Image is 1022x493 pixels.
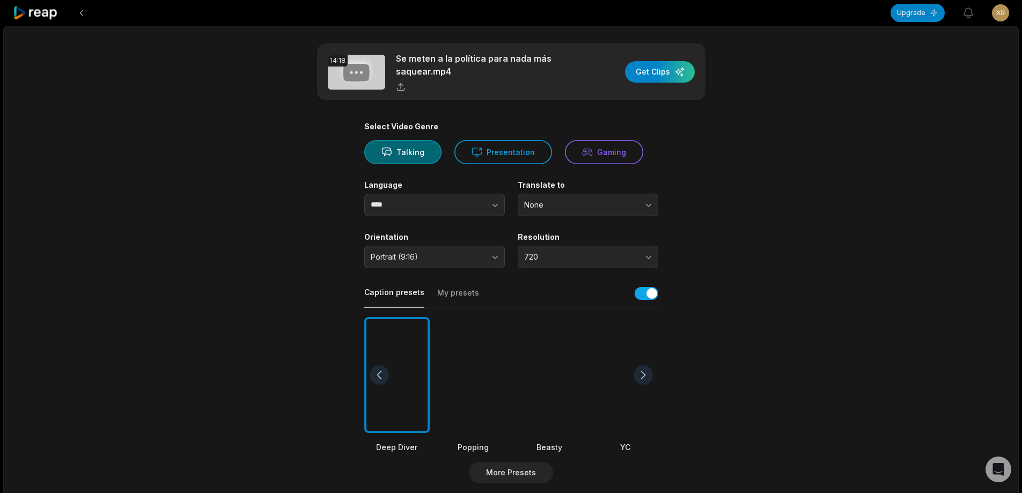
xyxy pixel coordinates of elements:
label: Orientation [364,232,505,242]
label: Translate to [518,180,658,190]
button: 720 [518,246,658,268]
button: Caption presets [364,287,424,308]
button: Portrait (9:16) [364,246,505,268]
button: More Presets [469,462,553,483]
span: Portrait (9:16) [371,252,483,262]
span: 720 [524,252,637,262]
div: Popping [440,442,506,453]
div: Select Video Genre [364,122,658,131]
div: YC [593,442,658,453]
button: Talking [364,140,442,164]
button: Get Clips [625,61,695,83]
button: My presets [437,288,479,308]
button: Gaming [565,140,643,164]
button: Presentation [454,140,552,164]
button: Upgrade [891,4,945,22]
label: Language [364,180,505,190]
label: Resolution [518,232,658,242]
button: None [518,194,658,216]
span: None [524,200,637,210]
div: Deep Diver [364,442,430,453]
div: Beasty [517,442,582,453]
p: Se meten a la política para nada más saquear.mp4 [396,52,581,78]
div: 14:18 [328,55,348,67]
div: Open Intercom Messenger [986,457,1011,482]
